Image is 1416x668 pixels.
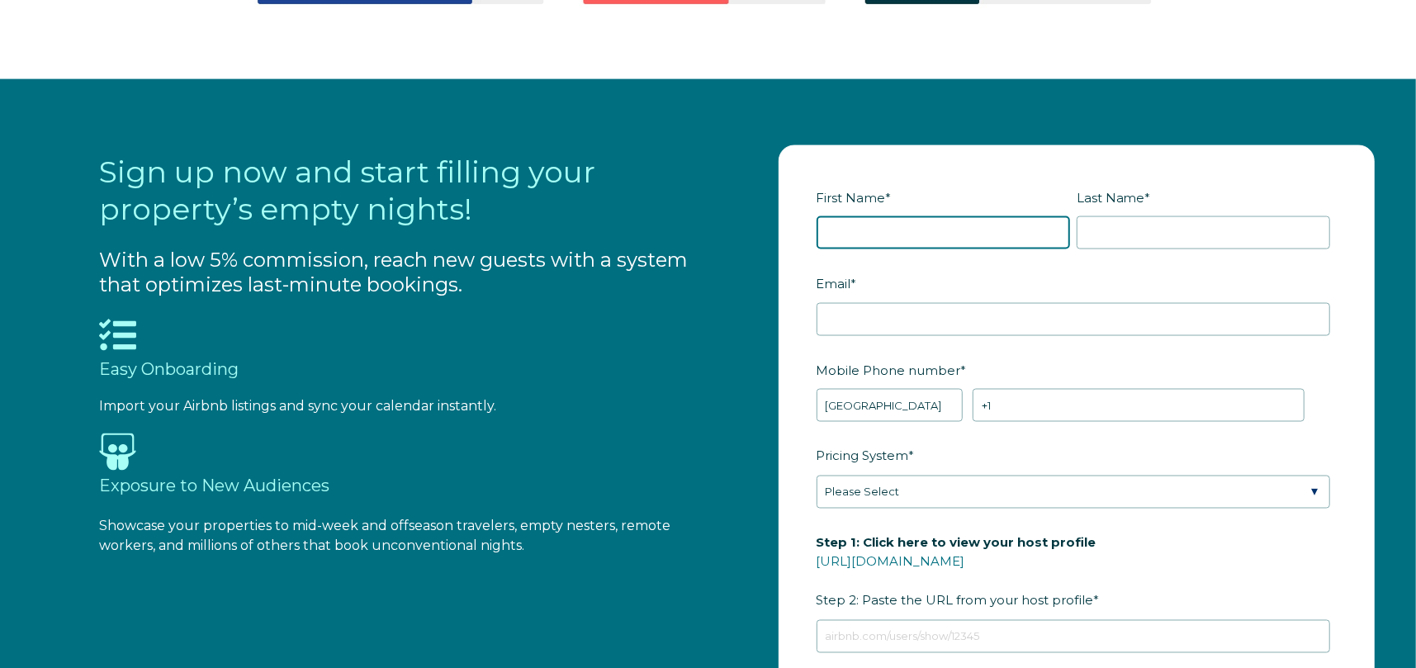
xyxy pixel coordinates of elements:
[99,248,688,296] span: With a low 5% commission, reach new guests with a system that optimizes last-minute bookings.
[817,271,851,296] span: Email
[817,530,1096,556] span: Step 1: Click here to view your host profile
[1077,185,1145,211] span: Last Name
[817,358,961,383] span: Mobile Phone number
[99,359,239,379] span: Easy Onboarding
[817,530,1096,614] span: Step 2: Paste the URL from your host profile
[817,185,886,211] span: First Name
[99,476,329,496] span: Exposure to New Audiences
[817,443,909,469] span: Pricing System
[99,154,595,227] span: Sign up now and start filling your property’s empty nights!
[99,398,496,414] span: Import your Airbnb listings and sync your calendar instantly.
[817,620,1330,653] input: airbnb.com/users/show/12345
[99,519,670,554] span: Showcase your properties to mid-week and offseason travelers, empty nesters, remote workers, and ...
[817,554,965,570] a: [URL][DOMAIN_NAME]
